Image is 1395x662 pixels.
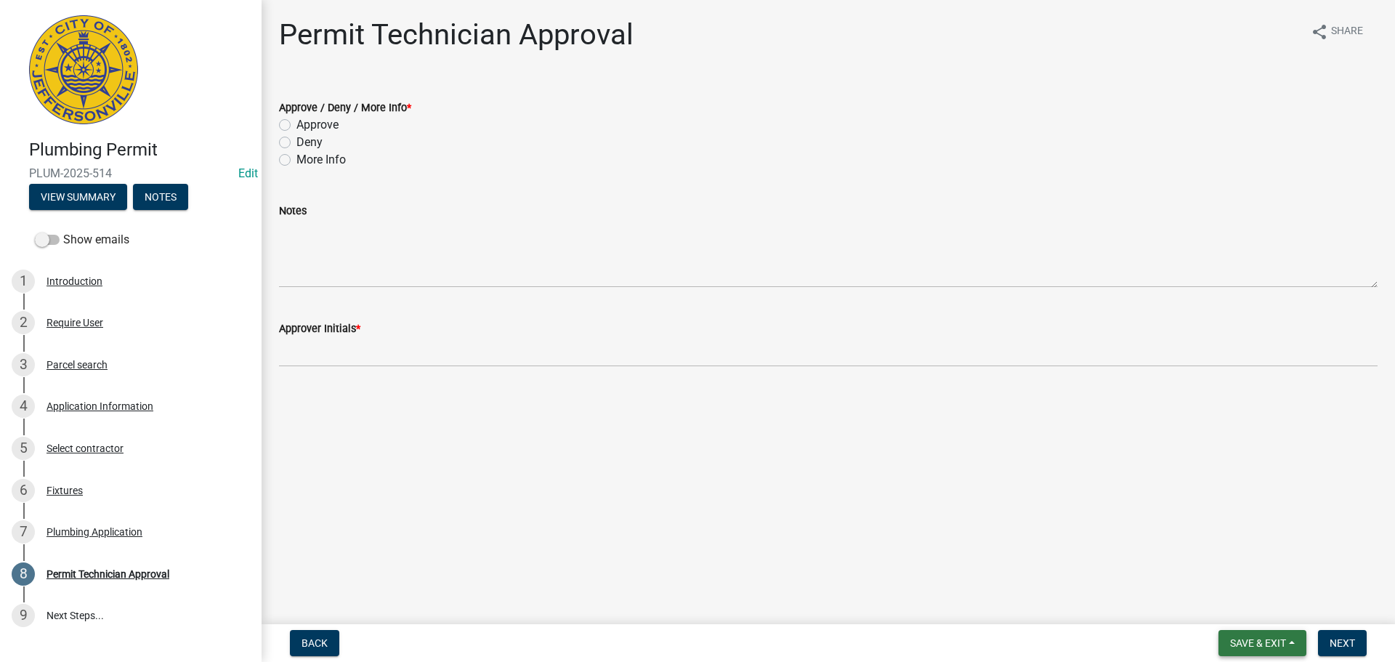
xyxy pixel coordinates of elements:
[1318,630,1367,656] button: Next
[29,15,138,124] img: City of Jeffersonville, Indiana
[12,520,35,544] div: 7
[279,103,411,113] label: Approve / Deny / More Info
[46,527,142,537] div: Plumbing Application
[1331,23,1363,41] span: Share
[238,166,258,180] a: Edit
[12,437,35,460] div: 5
[46,360,108,370] div: Parcel search
[46,485,83,496] div: Fixtures
[46,569,169,579] div: Permit Technician Approval
[29,166,232,180] span: PLUM-2025-514
[1230,637,1286,649] span: Save & Exit
[279,324,360,334] label: Approver Initials
[35,231,129,249] label: Show emails
[46,318,103,328] div: Require User
[46,443,124,453] div: Select contractor
[12,270,35,293] div: 1
[12,353,35,376] div: 3
[296,151,346,169] label: More Info
[46,276,102,286] div: Introduction
[1218,630,1306,656] button: Save & Exit
[12,479,35,502] div: 6
[296,116,339,134] label: Approve
[290,630,339,656] button: Back
[133,184,188,210] button: Notes
[12,562,35,586] div: 8
[279,17,634,52] h1: Permit Technician Approval
[302,637,328,649] span: Back
[1330,637,1355,649] span: Next
[12,604,35,627] div: 9
[1299,17,1375,46] button: shareShare
[133,192,188,203] wm-modal-confirm: Notes
[1311,23,1328,41] i: share
[12,395,35,418] div: 4
[238,166,258,180] wm-modal-confirm: Edit Application Number
[12,311,35,334] div: 2
[29,140,250,161] h4: Plumbing Permit
[279,206,307,217] label: Notes
[296,134,323,151] label: Deny
[29,192,127,203] wm-modal-confirm: Summary
[46,401,153,411] div: Application Information
[29,184,127,210] button: View Summary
